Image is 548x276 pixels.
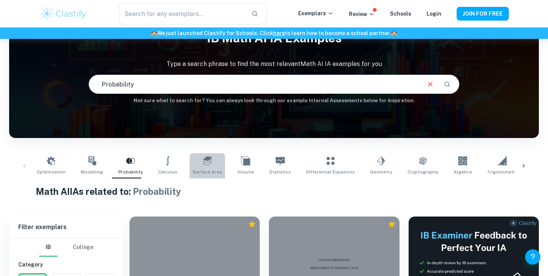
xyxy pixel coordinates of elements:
[9,59,539,69] p: Type a search phrase to find the most relevant Math AI IA examples for you
[407,168,438,175] span: Cryptography
[273,30,285,36] a: here
[36,185,513,198] h1: Math AI IAs related to:
[349,10,375,18] p: Review
[391,30,397,36] span: 🏫
[454,168,472,175] span: Algebra
[441,78,454,91] button: Search
[40,6,88,21] img: Clastify logo
[237,168,254,175] span: Volume
[388,220,396,228] div: Premium
[193,168,222,175] span: Surface Area
[158,168,177,175] span: Calculus
[119,3,245,24] input: Search for any exemplars...
[457,7,509,21] button: JOIN FOR FREE
[18,260,114,269] h6: Category
[390,11,411,17] a: Schools
[39,238,58,257] button: IB
[525,249,540,265] button: Help and Feedback
[487,168,518,175] span: Trigonometry
[427,11,441,17] a: Login
[73,238,93,257] button: College
[133,186,181,197] span: Probability
[269,168,291,175] span: Statistics
[37,168,66,175] span: Optimization
[89,74,420,95] input: E.g. voronoi diagrams, IBD candidates spread, music...
[370,168,392,175] span: Geometry
[151,30,157,36] span: 🏫
[423,77,438,91] button: Clear
[39,238,93,257] div: Filter type choice
[248,220,256,228] div: Premium
[2,29,546,37] h6: We just launched Clastify for Schools. Click to learn how to become a school partner.
[298,9,334,18] p: Exemplars
[9,97,539,104] h6: Not sure what to search for? You can always look through our example Internal Assessments below f...
[306,168,355,175] span: Differential Equations
[118,168,143,175] span: Probability
[9,217,123,238] h6: Filter exemplars
[81,168,103,175] span: Modelling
